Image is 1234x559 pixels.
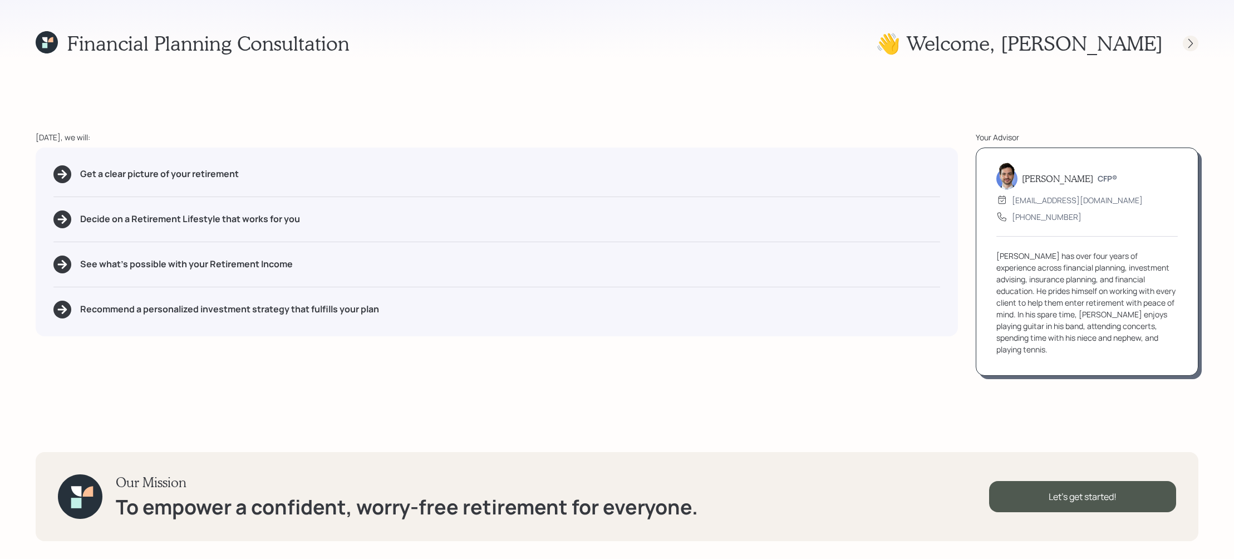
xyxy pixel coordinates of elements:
div: Let's get started! [989,481,1176,512]
h1: 👋 Welcome , [PERSON_NAME] [876,31,1163,55]
h5: [PERSON_NAME] [1022,173,1093,184]
h6: CFP® [1098,174,1117,184]
div: Your Advisor [976,131,1198,143]
h1: To empower a confident, worry-free retirement for everyone. [116,495,698,519]
h5: Decide on a Retirement Lifestyle that works for you [80,214,300,224]
div: [PERSON_NAME] has over four years of experience across financial planning, investment advising, i... [996,250,1178,355]
div: [EMAIL_ADDRESS][DOMAIN_NAME] [1012,194,1143,206]
h3: Our Mission [116,474,698,491]
h5: Recommend a personalized investment strategy that fulfills your plan [80,304,379,315]
div: [PHONE_NUMBER] [1012,211,1081,223]
div: [DATE], we will: [36,131,958,143]
h5: See what's possible with your Retirement Income [80,259,293,269]
h1: Financial Planning Consultation [67,31,350,55]
h5: Get a clear picture of your retirement [80,169,239,179]
img: jonah-coleman-headshot.png [996,163,1017,189]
